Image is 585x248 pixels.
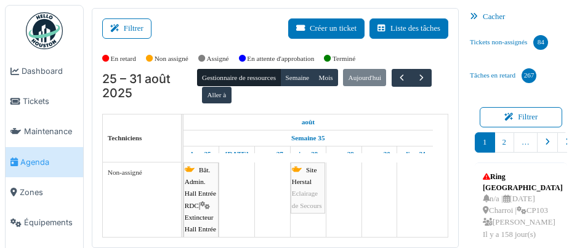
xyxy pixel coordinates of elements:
[6,147,83,177] a: Agenda
[494,132,514,153] a: 2
[202,87,231,104] button: Aller à
[465,8,577,26] div: Cacher
[20,156,78,168] span: Agenda
[465,59,541,92] a: Tâches en retard
[6,116,83,146] a: Maintenance
[288,130,328,146] a: Semaine 35
[6,177,83,207] a: Zones
[480,168,566,244] a: Ring [GEOGRAPHIC_DATA] n/a |[DATE] Charroi |CP103 [PERSON_NAME]Il y a 158 jour(s)
[483,171,563,193] div: Ring [GEOGRAPHIC_DATA]
[102,18,151,39] button: Filtrer
[155,54,188,64] label: Non assigné
[465,26,553,59] a: Tickets non-assignés
[222,146,252,162] a: 26 août 2025
[197,69,281,86] button: Gestionnaire de ressources
[185,166,216,209] span: Bât. Admin. Hall Entrée RDC
[392,69,412,87] button: Précédent
[514,132,538,153] a: …
[533,35,548,50] div: 84
[188,146,214,162] a: 25 août 2025
[288,18,365,39] button: Créer un ticket
[24,217,78,228] span: Équipements
[475,132,567,162] nav: pager
[26,12,63,49] img: Badge_color-CXgf-gQk.svg
[108,167,176,178] div: Non-assigné
[23,95,78,107] span: Tickets
[480,107,562,127] button: Filtrer
[22,65,78,77] span: Dashboard
[299,114,318,130] a: 25 août 2025
[280,69,314,86] button: Semaine
[343,69,386,86] button: Aujourd'hui
[108,134,142,142] span: Techniciens
[295,146,321,162] a: 28 août 2025
[475,132,494,153] a: 1
[6,86,83,116] a: Tickets
[401,146,429,162] a: 31 août 2025
[207,54,229,64] label: Assigné
[102,72,197,101] h2: 25 – 31 août 2025
[330,146,357,162] a: 29 août 2025
[24,126,78,137] span: Maintenance
[111,54,136,64] label: En retard
[522,68,536,83] div: 267
[313,69,338,86] button: Mois
[259,146,286,162] a: 27 août 2025
[6,207,83,238] a: Équipements
[247,54,314,64] label: En attente d'approbation
[369,18,448,39] button: Liste des tâches
[333,54,355,64] label: Terminé
[6,56,83,86] a: Dashboard
[411,69,432,87] button: Suivant
[292,190,322,209] span: Eclairage de Secours
[483,193,563,241] div: n/a | [DATE] Charroi | CP103 [PERSON_NAME] Il y a 158 jour(s)
[365,146,393,162] a: 30 août 2025
[20,186,78,198] span: Zones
